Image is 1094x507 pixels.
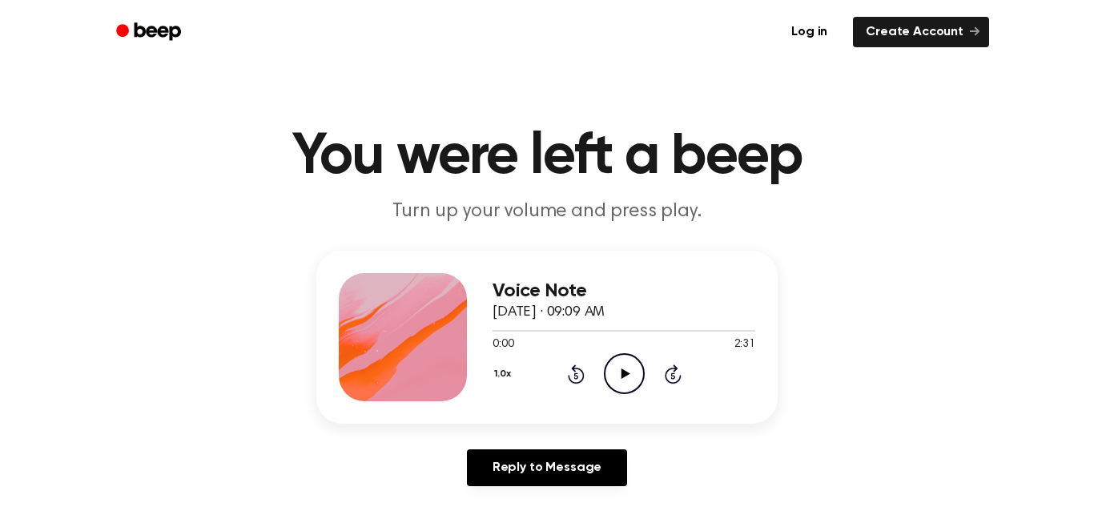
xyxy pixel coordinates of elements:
[853,17,989,47] a: Create Account
[137,128,957,186] h1: You were left a beep
[493,360,517,388] button: 1.0x
[493,280,755,302] h3: Voice Note
[775,14,843,50] a: Log in
[105,17,195,48] a: Beep
[493,336,513,353] span: 0:00
[239,199,855,225] p: Turn up your volume and press play.
[734,336,755,353] span: 2:31
[493,305,605,320] span: [DATE] · 09:09 AM
[467,449,627,486] a: Reply to Message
